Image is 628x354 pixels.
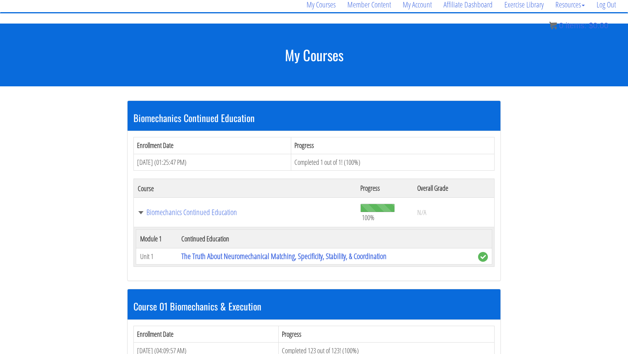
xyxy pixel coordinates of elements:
a: 0 items: $0.00 [549,21,608,30]
td: Unit 1 [136,248,177,265]
th: Continued Education [177,230,474,248]
th: Overall Grade [413,179,494,198]
th: Progress [356,179,413,198]
th: Progress [279,326,495,343]
img: icon11.png [549,22,557,29]
th: Enrollment Date [134,326,279,343]
h3: Biomechanics Continued Education [133,113,495,123]
a: The Truth About Neuromechanical Matching, Specificity, Stability, & Coordination [181,251,387,261]
span: 100% [362,213,374,222]
bdi: 0.00 [589,21,608,30]
span: $ [589,21,593,30]
h3: Course 01 Biomechanics & Execution [133,301,495,311]
th: Progress [291,137,494,154]
th: Enrollment Date [134,137,291,154]
td: [DATE] (01:25:47 PM) [134,154,291,171]
th: Course [134,179,356,198]
a: Biomechanics Continued Education [138,208,352,216]
th: Module 1 [136,230,177,248]
span: complete [478,252,488,262]
span: items: [566,21,586,30]
span: 0 [559,21,563,30]
td: Completed 1 out of 1! (100%) [291,154,494,171]
td: N/A [413,198,494,227]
